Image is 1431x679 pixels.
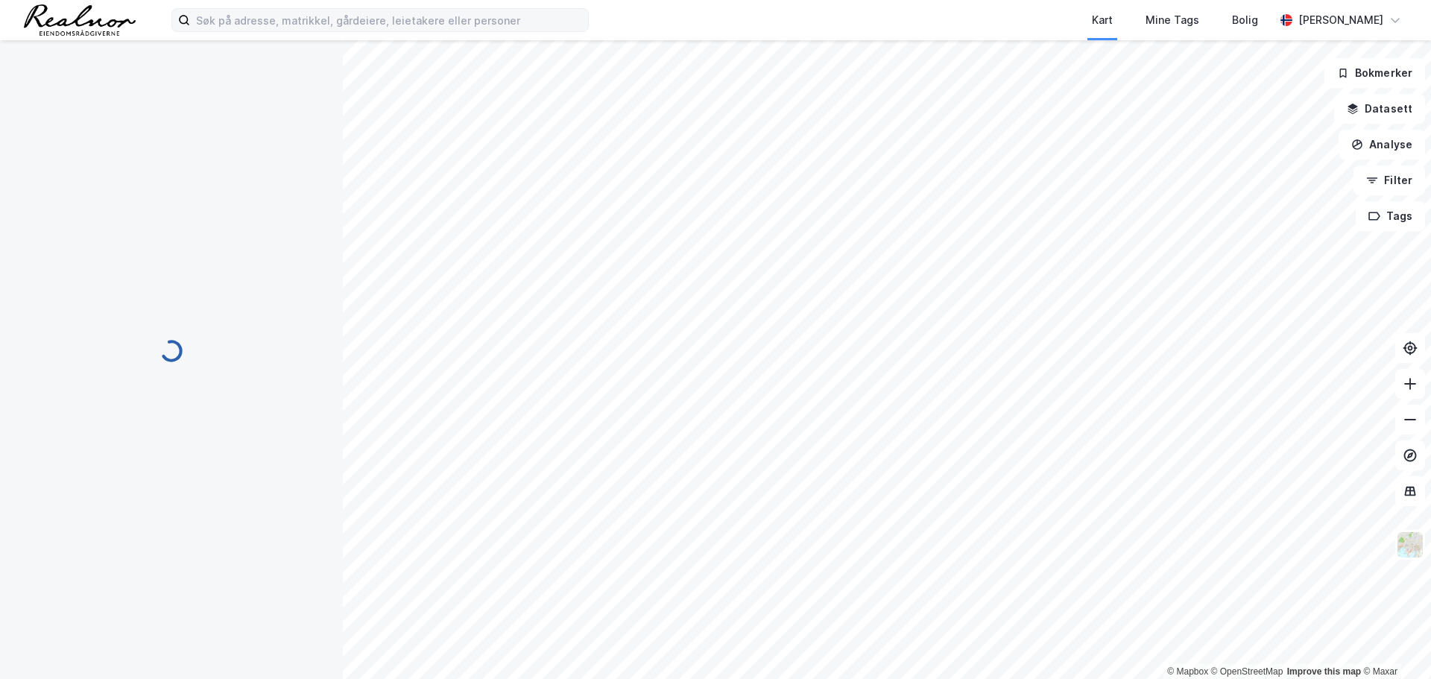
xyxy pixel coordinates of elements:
[1092,11,1113,29] div: Kart
[159,339,183,363] img: spinner.a6d8c91a73a9ac5275cf975e30b51cfb.svg
[1324,58,1425,88] button: Bokmerker
[1146,11,1199,29] div: Mine Tags
[1339,130,1425,160] button: Analyse
[24,4,136,36] img: realnor-logo.934646d98de889bb5806.png
[1396,531,1424,559] img: Z
[1298,11,1383,29] div: [PERSON_NAME]
[1356,607,1431,679] div: Kontrollprogram for chat
[1211,666,1283,677] a: OpenStreetMap
[1356,607,1431,679] iframe: Chat Widget
[1334,94,1425,124] button: Datasett
[1232,11,1258,29] div: Bolig
[1353,165,1425,195] button: Filter
[1287,666,1361,677] a: Improve this map
[1167,666,1208,677] a: Mapbox
[190,9,588,31] input: Søk på adresse, matrikkel, gårdeiere, leietakere eller personer
[1356,201,1425,231] button: Tags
